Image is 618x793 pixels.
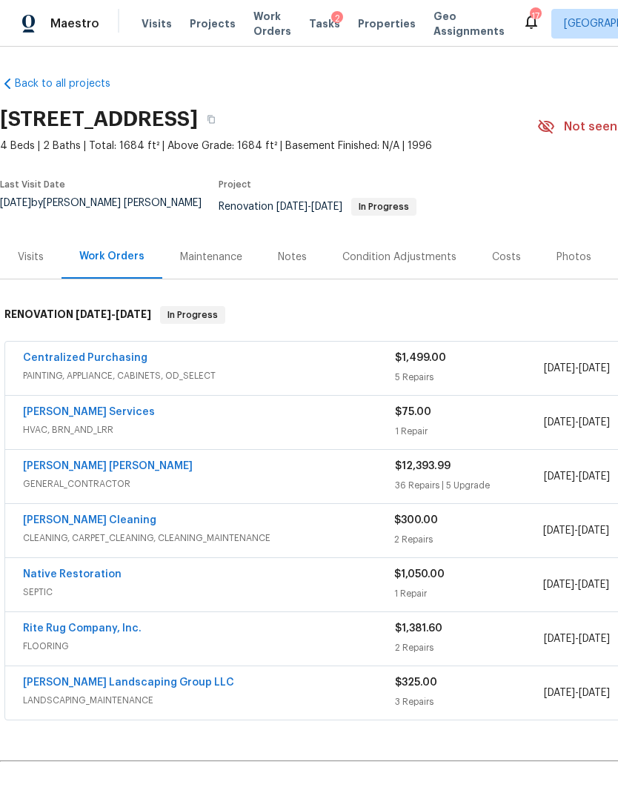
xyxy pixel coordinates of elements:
span: [DATE] [578,580,609,590]
div: 2 [331,11,343,26]
div: 2 Repairs [394,532,542,547]
span: GENERAL_CONTRACTOR [23,477,395,491]
h6: RENOVATION [4,306,151,324]
span: - [543,523,609,538]
span: LANDSCAPING_MAINTENANCE [23,693,395,708]
span: Properties [358,16,416,31]
span: $1,050.00 [394,569,445,580]
div: 2 Repairs [395,640,544,655]
a: [PERSON_NAME] Landscaping Group LLC [23,677,234,688]
div: 5 Repairs [395,370,544,385]
div: 1 Repair [394,586,542,601]
a: Rite Rug Company, Inc. [23,623,142,634]
span: [DATE] [579,471,610,482]
div: Costs [492,250,521,265]
div: Visits [18,250,44,265]
div: Notes [278,250,307,265]
span: Project [219,180,251,189]
span: [DATE] [578,525,609,536]
span: - [543,577,609,592]
div: 3 Repairs [395,694,544,709]
span: [DATE] [544,417,575,428]
span: $1,499.00 [395,353,446,363]
span: [DATE] [543,580,574,590]
span: SEPTIC [23,585,394,600]
div: Work Orders [79,249,144,264]
span: Tasks [309,19,340,29]
span: [DATE] [544,471,575,482]
div: Photos [556,250,591,265]
span: FLOORING [23,639,395,654]
span: $12,393.99 [395,461,451,471]
span: [DATE] [579,363,610,374]
span: [DATE] [579,417,610,428]
a: [PERSON_NAME] [PERSON_NAME] [23,461,193,471]
span: - [76,309,151,319]
span: $300.00 [394,515,438,525]
span: $325.00 [395,677,437,688]
div: Condition Adjustments [342,250,456,265]
span: - [544,361,610,376]
span: $1,381.60 [395,623,442,634]
span: - [544,415,610,430]
a: [PERSON_NAME] Services [23,407,155,417]
div: 1 Repair [395,424,544,439]
span: [DATE] [544,634,575,644]
div: 17 [530,9,540,24]
span: $75.00 [395,407,431,417]
span: [DATE] [311,202,342,212]
span: Visits [142,16,172,31]
span: [DATE] [276,202,308,212]
div: Maintenance [180,250,242,265]
span: [DATE] [76,309,111,319]
span: [DATE] [544,363,575,374]
span: [DATE] [544,688,575,698]
a: [PERSON_NAME] Cleaning [23,515,156,525]
a: Centralized Purchasing [23,353,147,363]
span: [DATE] [543,525,574,536]
span: - [276,202,342,212]
span: In Progress [162,308,224,322]
span: [DATE] [579,688,610,698]
span: - [544,631,610,646]
span: - [544,686,610,700]
span: [DATE] [116,309,151,319]
span: [DATE] [579,634,610,644]
button: Copy Address [198,106,225,133]
span: Work Orders [253,9,291,39]
span: Projects [190,16,236,31]
span: PAINTING, APPLIANCE, CABINETS, OD_SELECT [23,368,395,383]
span: In Progress [353,202,415,211]
span: - [544,469,610,484]
a: Native Restoration [23,569,122,580]
span: HVAC, BRN_AND_LRR [23,422,395,437]
span: Geo Assignments [433,9,505,39]
span: CLEANING, CARPET_CLEANING, CLEANING_MAINTENANCE [23,531,394,545]
span: Renovation [219,202,416,212]
span: Maestro [50,16,99,31]
div: 36 Repairs | 5 Upgrade [395,478,544,493]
